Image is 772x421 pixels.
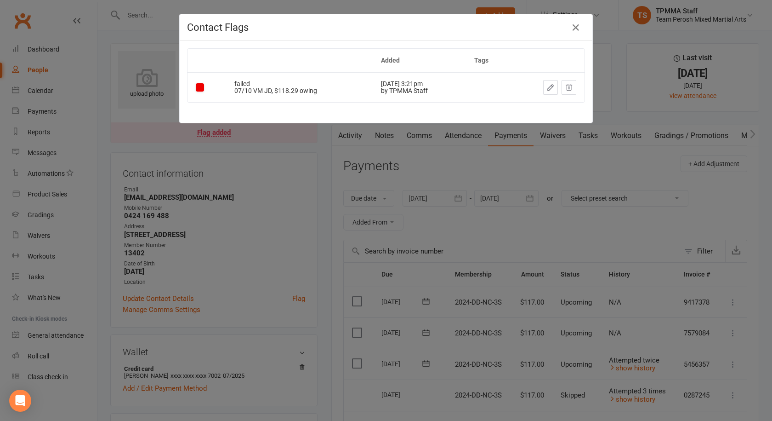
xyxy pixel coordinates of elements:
div: Open Intercom Messenger [9,390,31,412]
button: Dismiss this flag [562,80,576,95]
td: [DATE] 3:21pm by TPMMA Staff [373,72,466,102]
div: 07/10 VM JD, $118.29 owing [234,87,364,94]
h4: Contact Flags [187,22,585,33]
th: Tags [466,49,511,72]
button: Close [568,20,583,35]
th: Added [373,49,466,72]
span: failed [234,80,250,87]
